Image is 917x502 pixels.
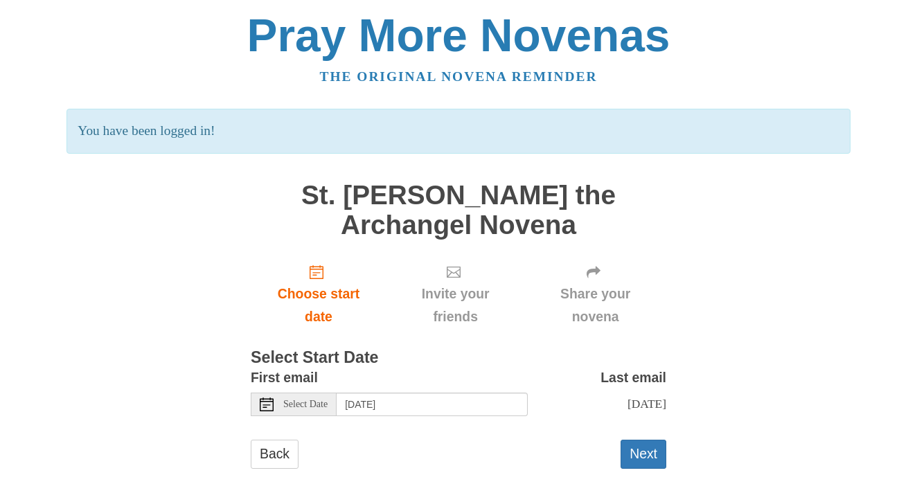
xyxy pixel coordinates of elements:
h1: St. [PERSON_NAME] the Archangel Novena [251,181,666,240]
div: Click "Next" to confirm your start date first. [524,253,666,336]
span: Select Date [283,400,328,409]
div: Click "Next" to confirm your start date first. [386,253,524,336]
span: [DATE] [627,397,666,411]
h3: Select Start Date [251,349,666,367]
p: You have been logged in! [66,109,850,154]
a: Back [251,440,299,468]
a: The original novena reminder [320,69,598,84]
label: First email [251,366,318,389]
span: Invite your friends [400,283,510,328]
span: Choose start date [265,283,373,328]
a: Pray More Novenas [247,10,670,61]
button: Next [621,440,666,468]
label: Last email [600,366,666,389]
a: Choose start date [251,253,386,336]
span: Share your novena [538,283,652,328]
